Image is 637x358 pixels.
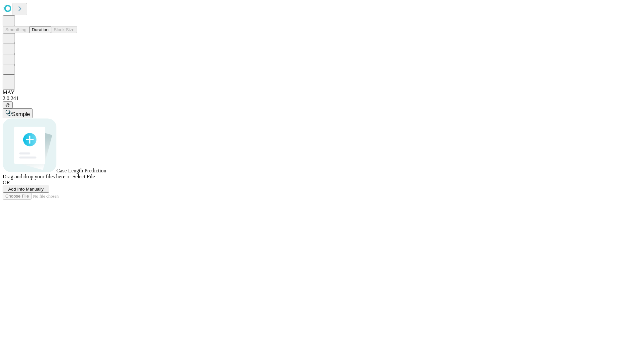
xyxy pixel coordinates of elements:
[3,101,13,108] button: @
[3,186,49,193] button: Add Info Manually
[29,26,51,33] button: Duration
[3,95,634,101] div: 2.0.241
[3,180,10,185] span: OR
[5,102,10,107] span: @
[3,174,71,179] span: Drag and drop your files here or
[72,174,95,179] span: Select File
[3,89,634,95] div: MAY
[8,187,44,192] span: Add Info Manually
[12,111,30,117] span: Sample
[56,168,106,173] span: Case Length Prediction
[3,108,33,118] button: Sample
[3,26,29,33] button: Smoothing
[51,26,77,33] button: Block Size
